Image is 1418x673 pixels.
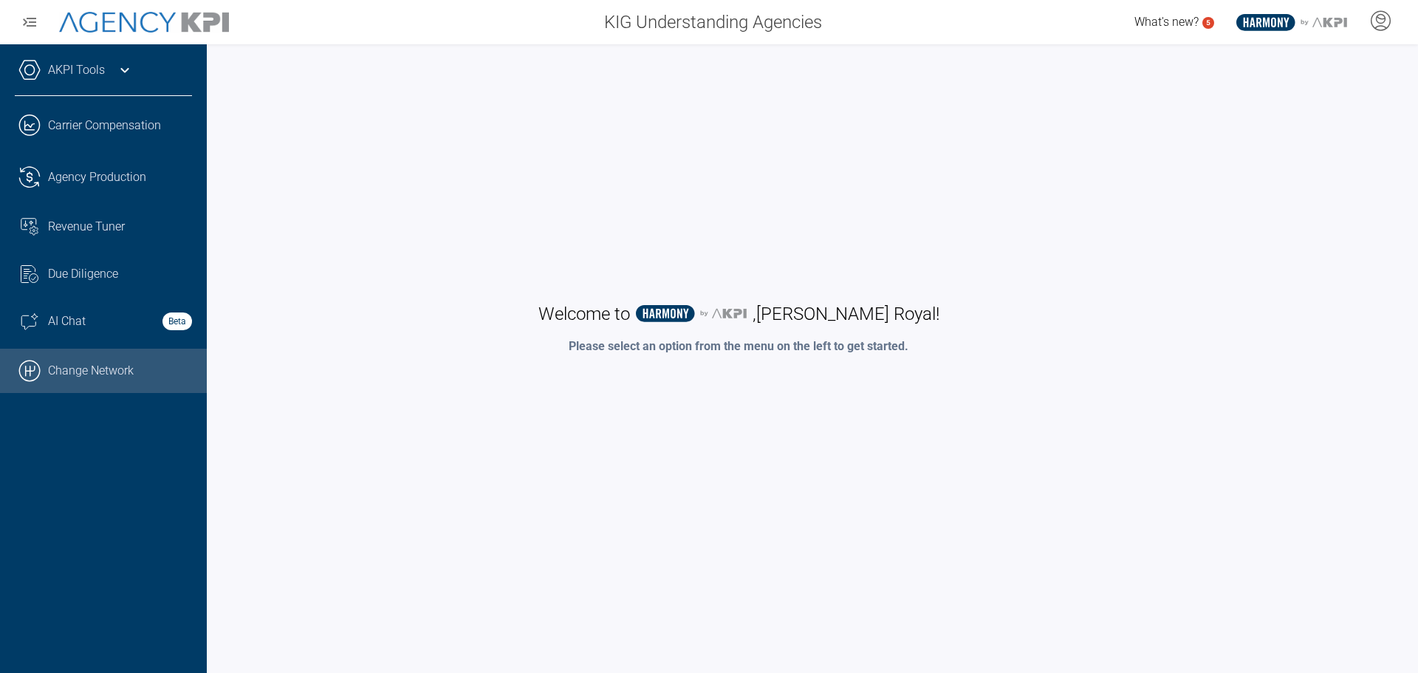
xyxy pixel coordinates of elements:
[1206,18,1210,27] text: 5
[48,312,86,330] span: AI Chat
[538,302,939,326] h1: Welcome to , [PERSON_NAME] Royal !
[1202,17,1214,29] a: 5
[48,61,105,79] a: AKPI Tools
[59,12,229,33] img: AgencyKPI
[1134,15,1199,29] span: What's new?
[48,218,192,236] div: Revenue Tuner
[604,9,822,35] span: KIG Understanding Agencies
[162,312,192,330] strong: Beta
[569,338,908,355] p: Please select an option from the menu on the left to get started.
[48,265,192,283] div: Due Diligence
